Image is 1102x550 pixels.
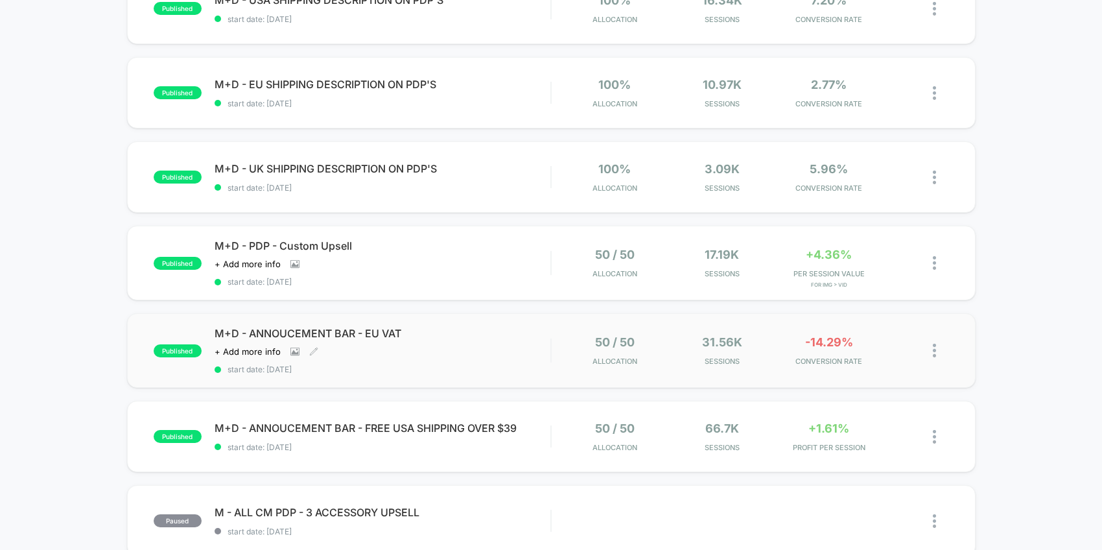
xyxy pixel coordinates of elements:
span: M - ALL CM PDP - 3 ACCESSORY UPSELL [215,506,551,519]
span: Sessions [672,184,772,193]
img: close [933,86,936,100]
span: 100% [598,78,631,91]
span: CONVERSION RATE [779,357,879,366]
span: Allocation [592,99,637,108]
span: 31.56k [702,335,742,349]
span: published [154,430,202,443]
span: start date: [DATE] [215,14,551,24]
span: for Img > vid [779,281,879,288]
span: published [154,86,202,99]
span: 50 / 50 [595,422,635,435]
span: 5.96% [810,162,848,176]
span: +4.36% [806,248,852,261]
img: close [933,256,936,270]
span: PER SESSION VALUE [779,269,879,278]
span: Sessions [672,269,772,278]
span: 2.77% [811,78,847,91]
span: M+D - UK SHIPPING DESCRIPTION ON PDP'S [215,162,551,175]
span: 100% [598,162,631,176]
span: 10.97k [703,78,742,91]
span: M+D - PDP - Custom Upsell [215,239,551,252]
span: CONVERSION RATE [779,99,879,108]
span: Sessions [672,357,772,366]
span: 66.7k [705,422,739,435]
span: Sessions [672,99,772,108]
span: published [154,257,202,270]
span: 17.19k [705,248,739,261]
span: start date: [DATE] [215,277,551,287]
img: close [933,344,936,357]
span: paused [154,514,202,527]
span: CONVERSION RATE [779,15,879,24]
span: Allocation [592,269,637,278]
img: close [933,2,936,16]
img: close [933,171,936,184]
span: published [154,2,202,15]
span: Allocation [592,443,637,452]
span: 50 / 50 [595,335,635,349]
span: 50 / 50 [595,248,635,261]
span: +1.61% [808,422,849,435]
span: Allocation [592,184,637,193]
span: start date: [DATE] [215,183,551,193]
span: + Add more info [215,346,281,357]
span: Allocation [592,15,637,24]
span: PROFIT PER SESSION [779,443,879,452]
span: Sessions [672,443,772,452]
span: + Add more info [215,259,281,269]
img: close [933,430,936,444]
span: 3.09k [705,162,740,176]
span: published [154,344,202,357]
span: published [154,171,202,184]
span: M+D - ANNOUCEMENT BAR - EU VAT [215,327,551,340]
span: -14.29% [805,335,853,349]
span: CONVERSION RATE [779,184,879,193]
span: start date: [DATE] [215,442,551,452]
span: M+D - EU SHIPPING DESCRIPTION ON PDP'S [215,78,551,91]
span: start date: [DATE] [215,365,551,374]
span: start date: [DATE] [215,99,551,108]
span: M+D - ANNOUCEMENT BAR - FREE USA SHIPPING OVER $39 [215,422,551,435]
span: Allocation [592,357,637,366]
span: start date: [DATE] [215,527,551,536]
img: close [933,514,936,528]
span: Sessions [672,15,772,24]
